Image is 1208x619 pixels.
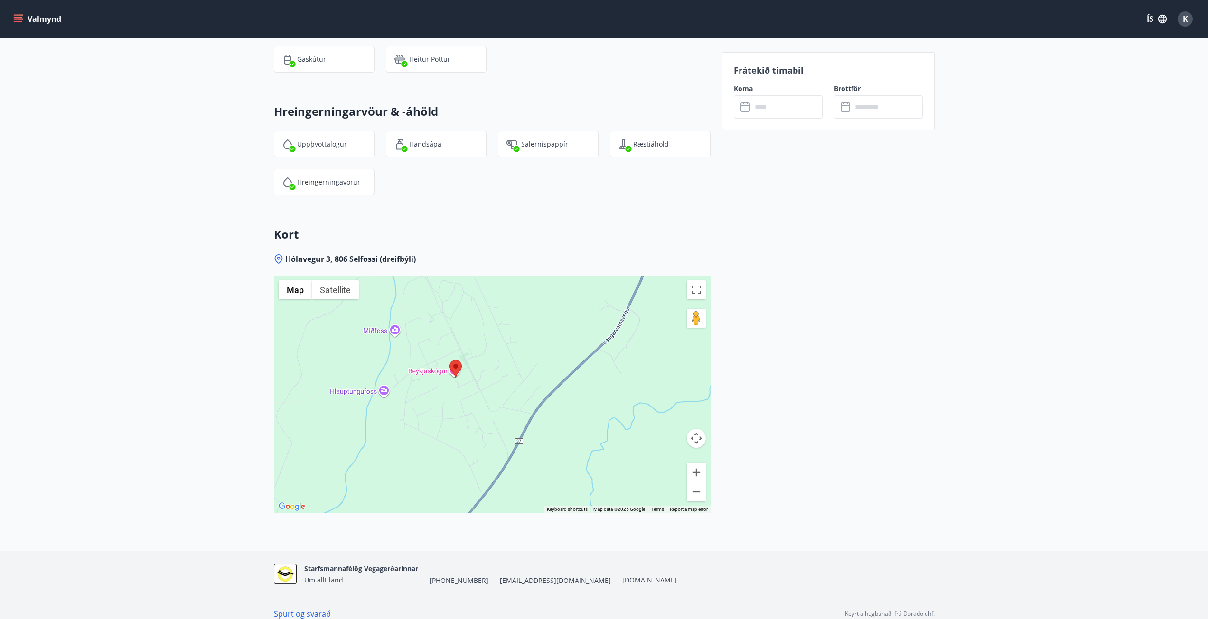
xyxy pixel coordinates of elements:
[409,139,441,149] p: Handsápa
[274,226,711,242] h3: Kort
[1142,10,1172,28] button: ÍS
[506,139,517,150] img: JsUkc86bAWErts0UzsjU3lk4pw2986cAIPoh8Yw7.svg
[633,139,669,149] p: Ræstiáhöld
[409,55,450,64] p: Heitur pottur
[304,575,343,584] span: Um allt land
[11,10,65,28] button: menu
[687,463,706,482] button: Zoom in
[274,564,297,584] img: suBotUq1GBnnm8aIt3p4JrVVQbDVnVd9Xe71I8RX.jpg
[394,54,405,65] img: h89QDIuHlAdpqTriuIvuEWkTH976fOgBEOOeu1mi.svg
[670,507,708,512] a: Report a map error
[274,609,331,619] a: Spurt og svarað
[282,176,293,188] img: IEMZxl2UAX2uiPqnGqR2ECYTbkBjM7IGMvKNT7zJ.svg
[297,139,347,149] p: Uppþvottalögur
[521,139,568,149] p: Salernispappír
[1174,8,1197,30] button: K
[593,507,645,512] span: Map data ©2025 Google
[297,177,360,187] p: Hreingerningavörur
[282,139,293,150] img: y5Bi4hK1jQC9cBVbXcWRSDyXCR2Ut8Z2VPlYjj17.svg
[279,280,312,299] button: Show street map
[394,139,405,150] img: 96TlfpxwFVHR6UM9o3HrTVSiAREwRYtsizir1BR0.svg
[282,54,293,65] img: 8ENmoI4irXQYYuBMoT0A4RDwxVOScARjCaqz7yHU.svg
[297,55,326,64] p: Gaskútur
[687,309,706,328] button: Drag Pegman onto the map to open Street View
[285,254,416,264] span: Hólavegur 3, 806 Selfossi (dreifbýli)
[622,575,677,584] a: [DOMAIN_NAME]
[651,507,664,512] a: Terms (opens in new tab)
[274,103,711,120] h3: Hreingerningarvöur & -áhöld
[430,576,488,585] span: [PHONE_NUMBER]
[834,84,923,93] label: Brottför
[1183,14,1188,24] span: K
[734,84,823,93] label: Koma
[734,64,923,76] p: Frátekið tímabil
[618,139,629,150] img: saOQRUK9k0plC04d75OSnkMeCb4WtbSIwuaOqe9o.svg
[547,506,588,513] button: Keyboard shortcuts
[687,280,706,299] button: Toggle fullscreen view
[276,500,308,513] img: Google
[687,429,706,448] button: Map camera controls
[312,280,359,299] button: Show satellite imagery
[687,482,706,501] button: Zoom out
[845,610,935,618] p: Keyrt á hugbúnaði frá Dorado ehf.
[304,564,418,573] span: Starfsmannafélög Vegagerðarinnar
[500,576,611,585] span: [EMAIL_ADDRESS][DOMAIN_NAME]
[276,500,308,513] a: Open this area in Google Maps (opens a new window)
